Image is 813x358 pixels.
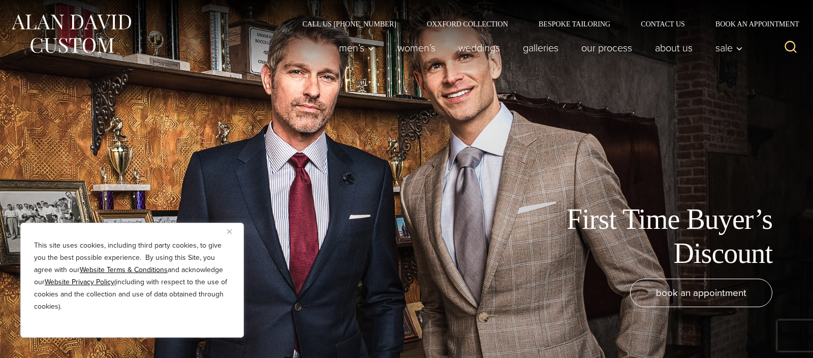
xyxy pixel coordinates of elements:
[412,20,523,27] a: Oxxford Collection
[10,11,132,56] img: Alan David Custom
[544,202,772,271] h1: First Time Buyer’s Discount
[447,38,512,58] a: weddings
[626,20,700,27] a: Contact Us
[778,36,803,60] button: View Search Form
[80,264,168,275] a: Website Terms & Conditions
[656,285,746,300] span: book an appointment
[287,20,412,27] a: Call Us [PHONE_NUMBER]
[339,43,374,53] span: Men’s
[644,38,704,58] a: About Us
[287,20,803,27] nav: Secondary Navigation
[512,38,570,58] a: Galleries
[523,20,626,27] a: Bespoke Tailoring
[227,225,239,237] button: Close
[630,279,772,307] a: book an appointment
[34,240,230,313] p: This site uses cookies, including third party cookies, to give you the best possible experience. ...
[747,327,803,353] iframe: Opens a widget where you can chat to one of our agents
[386,38,447,58] a: Women’s
[227,229,232,234] img: Close
[570,38,644,58] a: Our Process
[715,43,743,53] span: Sale
[45,277,114,287] a: Website Privacy Policy
[328,38,748,58] nav: Primary Navigation
[700,20,803,27] a: Book an Appointment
